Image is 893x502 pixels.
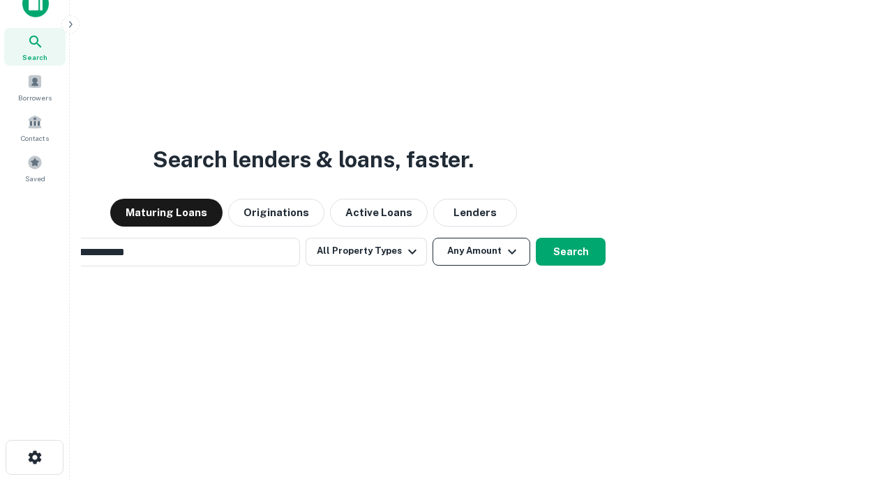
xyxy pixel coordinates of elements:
a: Borrowers [4,68,66,106]
button: Search [536,238,606,266]
button: Any Amount [433,238,530,266]
span: Contacts [21,132,49,144]
span: Borrowers [18,92,52,103]
button: All Property Types [306,238,427,266]
span: Saved [25,173,45,184]
button: Maturing Loans [110,199,223,227]
a: Search [4,28,66,66]
button: Active Loans [330,199,428,227]
a: Saved [4,149,66,187]
h3: Search lenders & loans, faster. [153,143,474,176]
span: Search [22,52,47,63]
a: Contacts [4,109,66,146]
iframe: Chat Widget [823,346,893,413]
button: Originations [228,199,324,227]
button: Lenders [433,199,517,227]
